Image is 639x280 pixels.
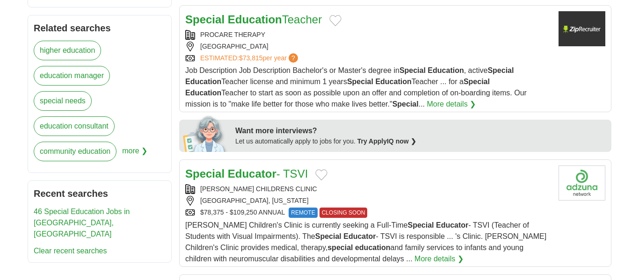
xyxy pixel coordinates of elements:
img: Company logo [559,165,605,201]
div: [GEOGRAPHIC_DATA] [185,42,551,51]
a: ESTIMATED:$73,815per year? [200,53,300,63]
button: Add to favorite jobs [315,169,327,180]
div: Want more interviews? [235,125,606,136]
strong: Education [375,78,411,86]
a: Special EducationTeacher [185,13,322,26]
button: Add to favorite jobs [329,15,341,26]
strong: Special [399,66,426,74]
a: community education [34,142,116,161]
h2: Related searches [34,21,166,35]
span: ? [289,53,298,63]
strong: Special [185,167,225,180]
div: [GEOGRAPHIC_DATA], [US_STATE] [185,196,551,206]
a: Clear recent searches [34,247,107,255]
strong: Education [185,78,221,86]
a: More details ❯ [414,253,464,265]
span: $73,815 [239,54,263,62]
strong: Special [185,13,225,26]
a: education consultant [34,116,115,136]
a: higher education [34,41,101,60]
a: education manager [34,66,110,86]
a: Special Educator- TSVI [185,167,308,180]
span: REMOTE [289,208,317,218]
h2: Recent searches [34,187,166,201]
strong: Educator [343,232,376,240]
a: 46 Special Education Jobs in [GEOGRAPHIC_DATA], [GEOGRAPHIC_DATA] [34,208,130,238]
div: Let us automatically apply to jobs for you. [235,136,606,146]
span: CLOSING SOON [319,208,368,218]
a: More details ❯ [427,99,476,110]
span: more ❯ [122,142,147,167]
img: Company logo [559,11,605,46]
strong: special [327,244,353,251]
span: [PERSON_NAME] Children's Clinic is currently seeking a Full-Time - TSVI (Teacher of Students with... [185,221,546,263]
strong: Educator [436,221,468,229]
img: apply-iq-scientist.png [183,115,228,152]
strong: Special [347,78,373,86]
strong: Special [407,221,434,229]
strong: Education [428,66,464,74]
strong: Special [392,100,419,108]
strong: Special [487,66,514,74]
a: Try ApplyIQ now ❯ [357,137,416,145]
div: PROCARE THERAPY [185,30,551,40]
strong: Educator [228,167,276,180]
span: Job Description Job Description Bachelor's or Master's degree in , active Teacher license and min... [185,66,527,108]
a: special needs [34,91,92,111]
strong: Special [315,232,341,240]
strong: Education [228,13,282,26]
strong: education [355,244,391,251]
div: [PERSON_NAME] CHILDRENS CLINIC [185,184,551,194]
strong: Special [464,78,490,86]
strong: Education [185,89,221,97]
div: $78,375 - $109,250 ANNUAL [185,208,551,218]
